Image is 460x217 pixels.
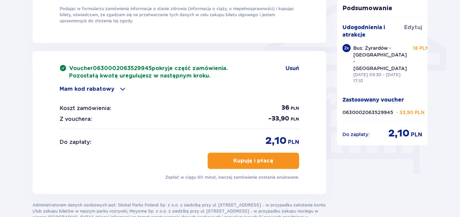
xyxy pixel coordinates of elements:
[342,131,370,138] p: Do zapłaty :
[337,4,428,13] p: Podsumowanie
[396,109,424,116] p: - 33,90 PLN
[208,153,299,169] button: Kupuję i płacę
[60,115,92,123] p: Z vouchera:
[411,131,422,138] p: PLN
[291,105,299,111] p: PLN
[291,116,299,122] p: PLN
[93,66,152,71] span: 0630002063529945
[342,109,393,116] p: 0630002063529945
[388,127,410,140] p: 2,10
[69,65,228,80] p: Voucher pokryje część zamówienia. Pozostałą kwotę uregulujesz w następnym kroku.
[342,44,351,52] div: 2 x
[60,105,111,112] p: Koszt zamówienia:
[404,24,422,31] a: Edytuj
[60,85,114,93] p: Mam kod rabatowy
[281,104,289,112] p: 36
[60,65,66,71] img: rounded green checkmark
[353,45,407,72] p: Bus: Żyrardów - [GEOGRAPHIC_DATA] - [GEOGRAPHIC_DATA]
[165,174,299,180] p: Zapłać w ciągu 60 minut, inaczej zamówienie zostanie anulowane.
[265,134,287,147] p: 2,10
[342,24,404,39] p: Udogodnienia i atrakcje
[286,65,299,72] a: Usuń
[60,138,91,146] p: Do zapłaty :
[268,115,289,123] p: - 33,90
[60,6,299,24] p: Podając w formularzu zamówienia informacje o stanie zdrowia (informacja o ciąży, o niepełnosprawn...
[342,96,404,104] p: Zastosowany voucher
[413,45,429,51] p: 18 PLN
[288,138,299,146] p: PLN
[233,157,273,165] p: Kupuję i płacę
[353,72,407,84] p: [DATE] 09:30 - [DATE] 17:10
